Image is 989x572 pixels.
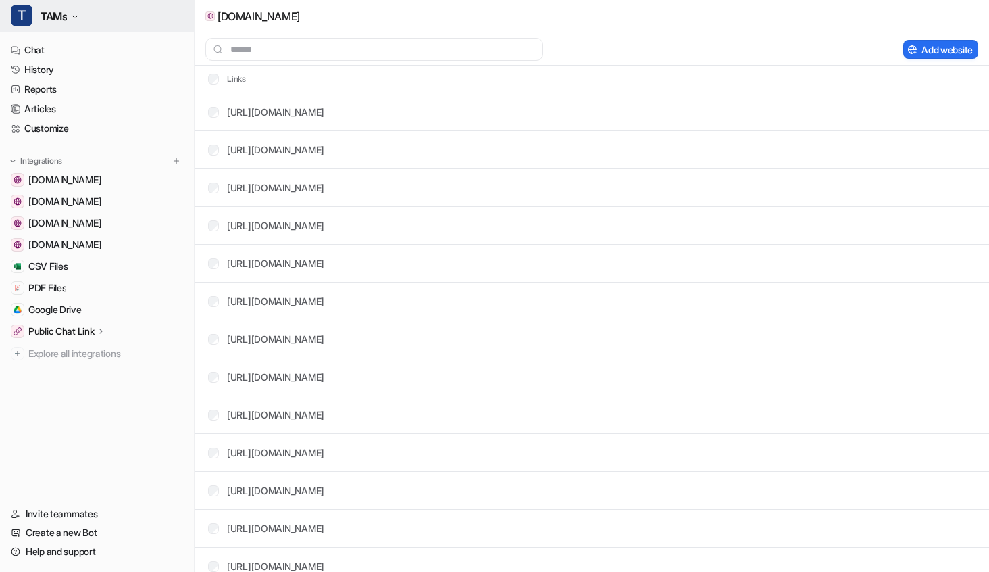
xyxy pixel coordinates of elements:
a: www.flinks.com[DOMAIN_NAME] [5,170,188,189]
img: PDF Files [14,284,22,292]
span: [DOMAIN_NAME] [28,216,101,230]
th: Links [197,71,247,87]
a: Create a new Bot [5,523,188,542]
span: TAMs [41,7,67,26]
img: Google Drive [14,306,22,314]
a: Invite teammates [5,504,188,523]
a: [URL][DOMAIN_NAME] [227,485,324,496]
img: docs.flinks.com [14,219,22,227]
a: [URL][DOMAIN_NAME] [227,409,324,421]
button: Integrations [5,154,66,168]
a: [URL][DOMAIN_NAME] [227,106,324,118]
a: Explore all integrations [5,344,188,363]
img: help.flinks.com [14,197,22,206]
span: [DOMAIN_NAME] [28,173,101,187]
button: Add website [903,40,978,59]
span: PDF Files [28,281,66,295]
a: [URL][DOMAIN_NAME] [227,295,324,307]
a: [URL][DOMAIN_NAME] [227,447,324,458]
span: CSV Files [28,260,68,273]
span: Google Drive [28,303,82,316]
a: Reports [5,80,188,99]
a: help.flinks.com[DOMAIN_NAME] [5,192,188,211]
a: Articles [5,99,188,118]
a: [URL][DOMAIN_NAME] [227,220,324,231]
img: dash.readme.com icon [207,13,213,19]
span: T [11,5,32,26]
a: PDF FilesPDF Files [5,279,188,297]
span: Explore all integrations [28,343,183,364]
p: Integrations [20,156,62,166]
a: Customize [5,119,188,138]
a: Chat [5,41,188,59]
img: explore all integrations [11,347,24,360]
span: [DOMAIN_NAME] [28,238,101,252]
img: expand menu [8,156,18,166]
a: [URL][DOMAIN_NAME] [227,561,324,572]
a: [URL][DOMAIN_NAME] [227,371,324,383]
a: docs.flinks.com[DOMAIN_NAME] [5,214,188,233]
a: [URL][DOMAIN_NAME] [227,523,324,534]
a: Google DriveGoogle Drive [5,300,188,319]
img: dash.readme.com [14,241,22,249]
a: [URL][DOMAIN_NAME] [227,144,324,156]
a: [URL][DOMAIN_NAME] [227,182,324,193]
p: Public Chat Link [28,325,95,338]
p: [DOMAIN_NAME] [218,9,300,23]
span: [DOMAIN_NAME] [28,195,101,208]
a: [URL][DOMAIN_NAME] [227,333,324,345]
img: menu_add.svg [172,156,181,166]
a: [URL][DOMAIN_NAME] [227,258,324,269]
a: Help and support [5,542,188,561]
img: CSV Files [14,262,22,270]
img: www.flinks.com [14,176,22,184]
a: CSV FilesCSV Files [5,257,188,276]
a: History [5,60,188,79]
img: Public Chat Link [14,327,22,335]
a: dash.readme.com[DOMAIN_NAME] [5,235,188,254]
